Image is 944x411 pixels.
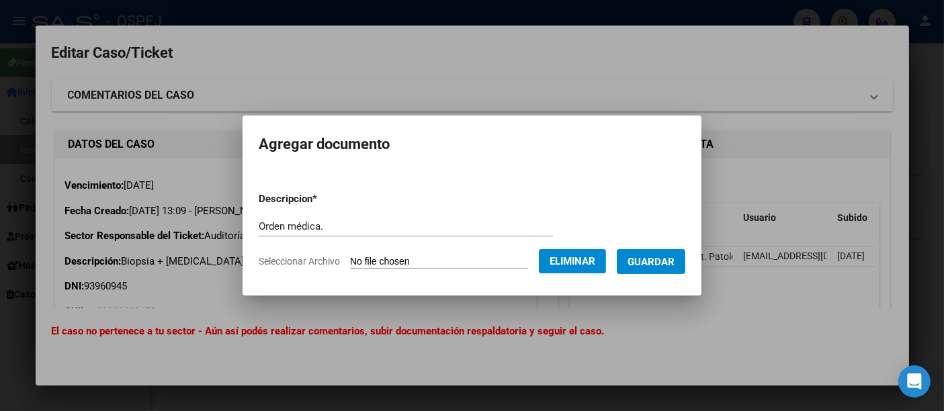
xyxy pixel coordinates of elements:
[550,255,595,267] span: Eliminar
[628,256,675,268] span: Guardar
[259,132,685,157] h2: Agregar documento
[539,249,606,273] button: Eliminar
[617,249,685,274] button: Guardar
[898,365,931,398] div: Open Intercom Messenger
[259,256,340,267] span: Seleccionar Archivo
[259,191,387,207] p: Descripcion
